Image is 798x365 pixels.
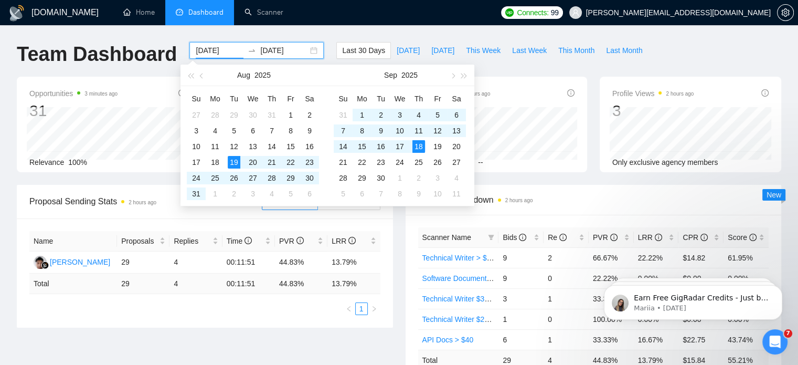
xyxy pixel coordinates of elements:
[559,234,567,241] span: info-circle
[337,187,349,200] div: 5
[353,170,371,186] td: 2025-09-29
[606,45,642,56] span: Last Month
[16,22,194,57] div: message notification from Mariia, 5w ago. Earn Free GigRadar Credits - Just by Sharing Your Story...
[356,303,367,315] a: 1
[348,237,356,244] span: info-circle
[265,156,278,169] div: 21
[353,107,371,123] td: 2025-09-01
[117,231,169,252] th: Proposals
[29,101,118,121] div: 31
[422,295,504,303] a: Technical Writer $31-$40
[265,124,278,137] div: 7
[262,154,281,170] td: 2025-08-21
[409,107,428,123] td: 2025-09-04
[412,156,425,169] div: 25
[666,91,694,97] time: 2 hours ago
[655,234,662,241] span: info-circle
[412,124,425,137] div: 11
[683,233,707,242] span: CPR
[428,139,447,154] td: 2025-09-19
[303,172,316,184] div: 30
[209,172,221,184] div: 25
[169,252,222,274] td: 4
[428,107,447,123] td: 2025-09-05
[29,231,117,252] th: Name
[409,139,428,154] td: 2025-09-18
[634,247,679,268] td: 22.22%
[222,274,275,294] td: 00:11:51
[243,186,262,202] td: 2025-09-03
[428,90,447,107] th: Fr
[190,172,203,184] div: 24
[375,124,387,137] div: 9
[262,170,281,186] td: 2025-08-28
[355,303,368,315] li: 1
[450,109,463,121] div: 6
[390,90,409,107] th: We
[450,156,463,169] div: 27
[375,172,387,184] div: 30
[700,234,708,241] span: info-circle
[512,45,547,56] span: Last Week
[254,65,271,86] button: 2025
[422,315,504,324] a: Technical Writer $25-$30
[638,233,662,242] span: LRR
[206,170,225,186] td: 2025-08-25
[610,234,618,241] span: info-circle
[558,45,594,56] span: This Month
[450,187,463,200] div: 11
[486,230,496,245] span: filter
[503,233,526,242] span: Bids
[247,187,259,200] div: 3
[206,154,225,170] td: 2025-08-18
[728,233,756,242] span: Score
[505,197,533,203] time: 2 hours ago
[228,140,240,153] div: 12
[342,45,385,56] span: Last 30 Days
[190,109,203,121] div: 27
[371,170,390,186] td: 2025-09-30
[303,156,316,169] div: 23
[409,186,428,202] td: 2025-10-09
[431,140,444,153] div: 19
[519,234,526,241] span: info-circle
[375,187,387,200] div: 7
[422,254,495,262] a: Technical Writer > $40
[678,247,723,268] td: $14.82
[390,170,409,186] td: 2025-10-01
[228,187,240,200] div: 2
[169,274,222,294] td: 4
[356,172,368,184] div: 29
[296,237,304,244] span: info-circle
[243,154,262,170] td: 2025-08-20
[431,45,454,56] span: [DATE]
[463,91,491,97] time: 2 hours ago
[209,124,221,137] div: 4
[517,7,548,18] span: Connects:
[506,42,552,59] button: Last Week
[390,139,409,154] td: 2025-09-17
[46,40,181,50] p: Message from Mariia, sent 5w ago
[206,139,225,154] td: 2025-08-11
[123,8,155,17] a: homeHome
[409,123,428,139] td: 2025-09-11
[466,45,501,56] span: This Week
[34,257,110,266] a: RP[PERSON_NAME]
[178,89,186,97] span: info-circle
[247,109,259,121] div: 30
[187,154,206,170] td: 2025-08-17
[412,172,425,184] div: 2
[393,187,406,200] div: 8
[262,107,281,123] td: 2025-07-31
[300,139,319,154] td: 2025-08-16
[551,7,559,18] span: 99
[447,107,466,123] td: 2025-09-06
[336,42,391,59] button: Last 30 Days
[337,172,349,184] div: 28
[337,124,349,137] div: 7
[187,139,206,154] td: 2025-08-10
[334,139,353,154] td: 2025-09-14
[196,45,243,56] input: Start date
[225,90,243,107] th: Tu
[356,156,368,169] div: 22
